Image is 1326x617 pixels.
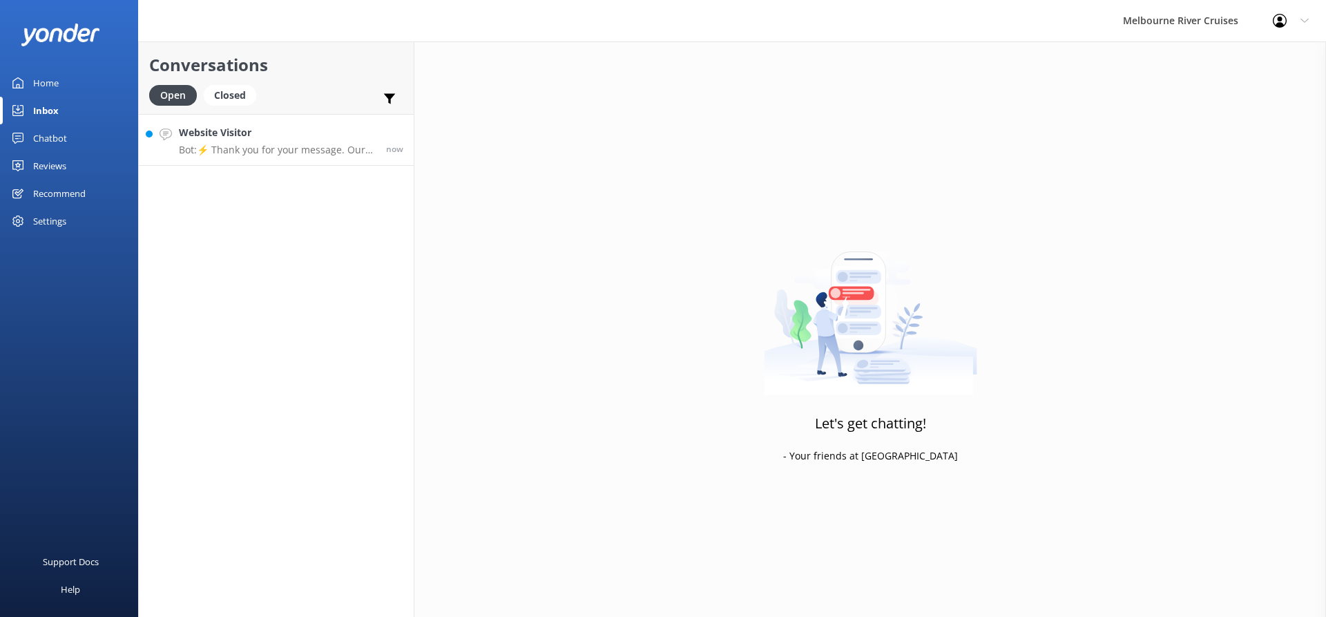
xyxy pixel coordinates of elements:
[204,87,263,102] a: Closed
[149,52,403,78] h2: Conversations
[179,144,376,156] p: Bot: ⚡ Thank you for your message. Our office hours are Mon - Fri 9.30am - 5pm. We'll get back to...
[33,152,66,180] div: Reviews
[386,143,403,155] span: Aug 25 2025 11:35am (UTC +10:00) Australia/Sydney
[33,180,86,207] div: Recommend
[21,23,100,46] img: yonder-white-logo.png
[33,124,67,152] div: Chatbot
[204,85,256,106] div: Closed
[179,125,376,140] h4: Website Visitor
[33,69,59,97] div: Home
[139,114,414,166] a: Website VisitorBot:⚡ Thank you for your message. Our office hours are Mon - Fri 9.30am - 5pm. We'...
[43,548,99,576] div: Support Docs
[764,222,977,395] img: artwork of a man stealing a conversation from at giant smartphone
[783,448,958,464] p: - Your friends at [GEOGRAPHIC_DATA]
[149,87,204,102] a: Open
[33,207,66,235] div: Settings
[33,97,59,124] div: Inbox
[61,576,80,603] div: Help
[149,85,197,106] div: Open
[815,412,926,435] h3: Let's get chatting!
